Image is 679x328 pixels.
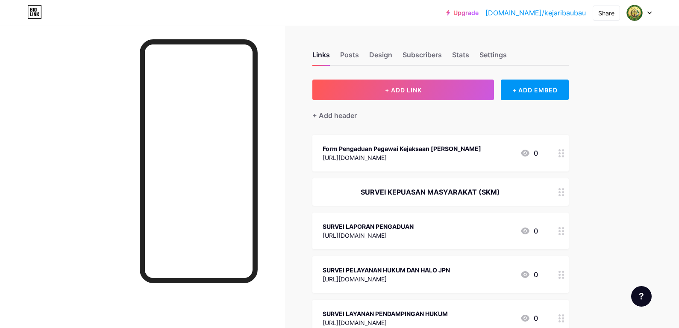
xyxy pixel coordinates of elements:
[485,8,586,18] a: [DOMAIN_NAME]/kejaribaubau
[369,50,392,65] div: Design
[446,9,479,16] a: Upgrade
[340,50,359,65] div: Posts
[520,313,538,323] div: 0
[520,226,538,236] div: 0
[323,153,481,162] div: [URL][DOMAIN_NAME]
[323,275,450,284] div: [URL][DOMAIN_NAME]
[312,50,330,65] div: Links
[312,110,357,121] div: + Add header
[323,187,538,197] div: SURVEI KEPUASAN MASYARAKAT (SKM)
[323,222,414,231] div: SURVEI LAPORAN PENGADUAN
[323,266,450,275] div: SURVEI PELAYANAN HUKUM DAN HALO JPN
[598,9,614,18] div: Share
[626,5,643,21] img: in tel
[501,80,569,100] div: + ADD EMBED
[385,86,422,94] span: + ADD LINK
[520,148,538,158] div: 0
[323,318,448,327] div: [URL][DOMAIN_NAME]
[520,269,538,280] div: 0
[323,144,481,153] div: Form Pengaduan Pegawai Kejaksaan [PERSON_NAME]
[323,231,414,240] div: [URL][DOMAIN_NAME]
[403,50,442,65] div: Subscribers
[312,80,494,100] button: + ADD LINK
[479,50,507,65] div: Settings
[323,309,448,318] div: SURVEI LAYANAN PENDAMPINGAN HUKUM
[452,50,469,65] div: Stats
